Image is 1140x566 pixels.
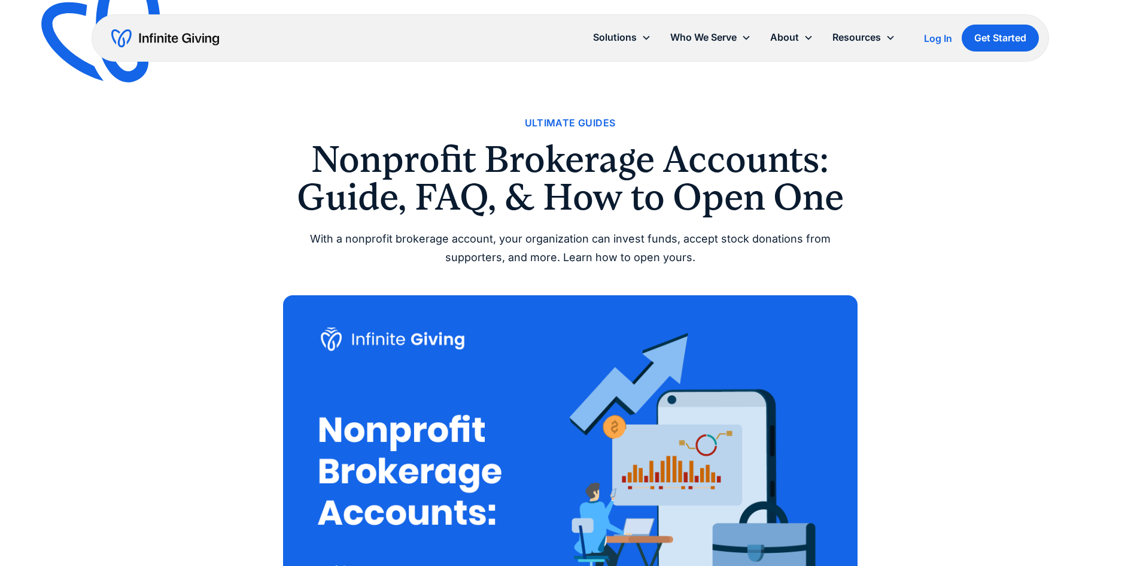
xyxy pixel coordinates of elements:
a: Ultimate Guides [525,115,616,131]
div: Who We Serve [670,29,737,46]
div: About [761,25,823,50]
div: With a nonprofit brokerage account, your organization can invest funds, accept stock donations fr... [283,230,858,267]
a: Get Started [962,25,1039,52]
a: Log In [924,31,952,46]
div: Resources [832,29,881,46]
a: home [111,29,219,48]
div: Solutions [593,29,637,46]
div: Log In [924,34,952,43]
div: About [770,29,799,46]
div: Solutions [583,25,661,50]
div: Who We Serve [661,25,761,50]
h1: Nonprofit Brokerage Accounts: Guide, FAQ, & How to Open One [283,141,858,216]
div: Resources [823,25,905,50]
